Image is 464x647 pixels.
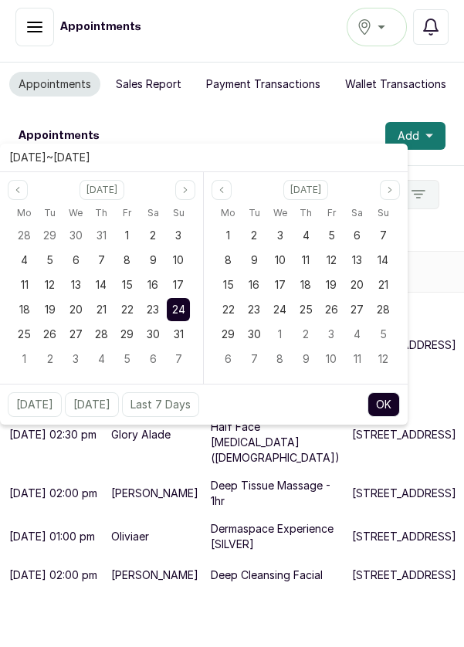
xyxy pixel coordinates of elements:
span: 28 [95,327,108,340]
span: 13 [71,278,81,291]
span: Fr [123,204,131,222]
div: 05 Sep 2025 [319,223,344,248]
div: Tuesday [37,203,63,223]
span: 16 [249,278,259,291]
span: 8 [225,253,232,266]
div: Wednesday [267,203,293,223]
span: 17 [173,278,184,291]
span: 13 [352,253,362,266]
span: 23 [248,303,260,316]
button: Sales Report [107,72,191,97]
span: 25 [18,327,31,340]
span: 12 [45,278,55,291]
svg: page next [181,185,190,195]
div: 27 Sep 2025 [344,297,370,322]
span: 7 [98,253,105,266]
span: 2 [150,229,156,242]
button: Next month [175,180,195,200]
div: 08 Aug 2025 [114,248,140,273]
div: 01 Oct 2025 [267,322,293,347]
span: 1 [278,327,282,340]
div: 30 Aug 2025 [140,322,165,347]
div: 14 Sep 2025 [371,248,396,273]
span: Su [173,204,185,222]
div: 29 Sep 2025 [215,322,241,347]
span: 30 [248,327,261,340]
span: 28 [377,303,390,316]
span: 15 [122,278,133,291]
div: 05 Aug 2025 [37,248,63,273]
span: Fr [327,204,336,222]
span: 16 [147,278,158,291]
span: 27 [351,303,364,316]
div: Monday [215,203,241,223]
div: 24 Aug 2025 [166,297,191,322]
div: 05 Oct 2025 [371,322,396,347]
span: 25 [299,303,312,316]
div: 06 Sep 2025 [140,347,165,371]
div: 14 Aug 2025 [89,273,114,297]
p: [DATE] 02:00 pm [9,567,97,583]
div: 15 Aug 2025 [114,273,140,297]
div: 13 Sep 2025 [344,248,370,273]
p: Oliviaer [111,529,149,544]
span: 6 [150,352,157,365]
button: Previous month [212,180,232,200]
div: 25 Sep 2025 [293,297,318,322]
p: [STREET_ADDRESS] [352,529,456,544]
span: 8 [276,352,283,365]
div: 04 Sep 2025 [89,347,114,371]
div: 26 Sep 2025 [319,297,344,322]
div: 04 Oct 2025 [344,322,370,347]
span: 4 [98,352,105,365]
div: Tuesday [241,203,266,223]
span: 3 [175,229,181,242]
span: 1 [226,229,230,242]
div: 17 Sep 2025 [267,273,293,297]
div: Monday [12,203,37,223]
p: [DATE] 01:00 pm [9,529,95,544]
div: 21 Sep 2025 [371,273,396,297]
div: 09 Sep 2025 [241,248,266,273]
div: 02 Oct 2025 [293,322,318,347]
span: 9 [150,253,157,266]
div: 02 Aug 2025 [140,223,165,248]
span: 14 [96,278,107,291]
span: 17 [275,278,286,291]
p: Deep Cleansing Facial, Half Face [MEDICAL_DATA] ([DEMOGRAPHIC_DATA]) [211,404,340,466]
button: Next month [380,180,400,200]
div: 21 Aug 2025 [89,297,114,322]
span: 19 [45,303,56,316]
span: 9 [302,352,309,365]
button: Select month [283,180,328,200]
div: 28 Aug 2025 [89,322,114,347]
div: Saturday [344,203,370,223]
div: 06 Sep 2025 [344,223,370,248]
div: 07 Aug 2025 [89,248,114,273]
div: 13 Aug 2025 [63,273,89,297]
p: [DATE] 02:00 pm [9,486,97,501]
span: 26 [43,327,56,340]
div: 11 Oct 2025 [344,347,370,371]
button: Wallet Transactions [336,72,456,97]
p: [STREET_ADDRESS] [352,427,456,442]
span: 30 [147,327,160,340]
button: Appointments [9,72,100,97]
svg: page previous [13,185,22,195]
span: Add [398,128,419,144]
div: 04 Sep 2025 [293,223,318,248]
p: Deep Cleansing Facial [211,567,323,583]
div: 03 Aug 2025 [166,223,191,248]
div: Saturday [140,203,165,223]
span: 5 [124,352,130,365]
div: 05 Sep 2025 [114,347,140,371]
button: [DATE] [65,392,119,417]
span: Th [300,204,312,222]
div: 24 Sep 2025 [267,297,293,322]
span: [DATE] [9,151,46,164]
span: 7 [175,352,182,365]
div: 11 Sep 2025 [293,248,318,273]
span: 6 [73,253,80,266]
span: 4 [302,229,309,242]
span: 22 [222,303,235,316]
